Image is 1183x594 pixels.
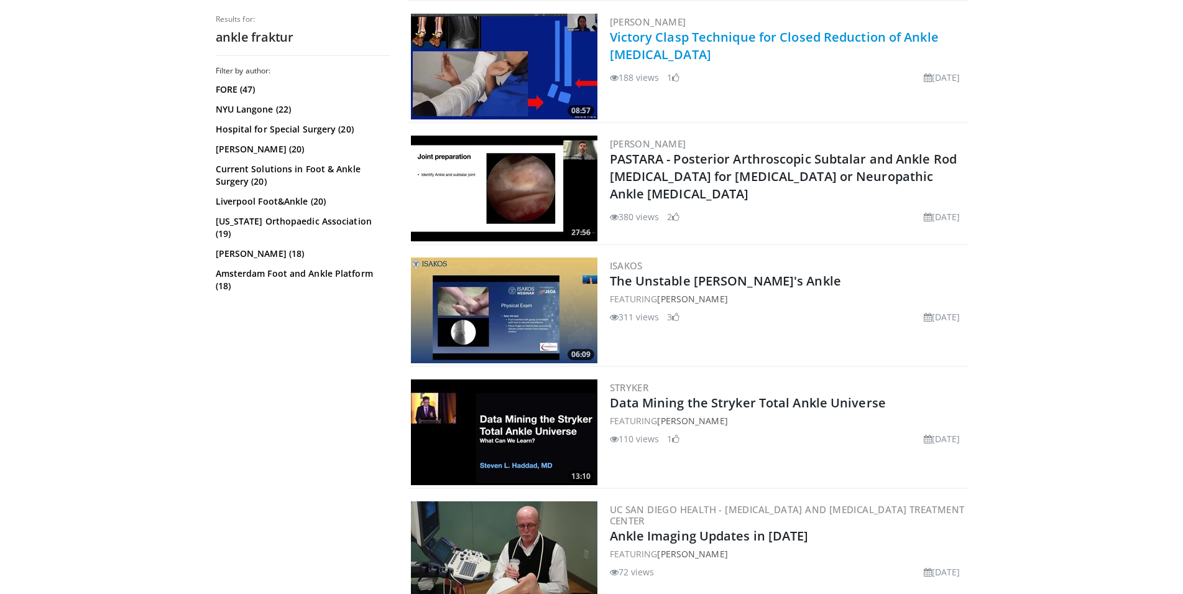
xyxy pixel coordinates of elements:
li: [DATE] [924,210,960,223]
li: [DATE] [924,71,960,84]
li: 1 [667,432,679,445]
a: Ankle Imaging Updates in [DATE] [610,527,809,544]
li: 311 views [610,310,660,323]
a: 27:56 [411,136,597,241]
span: 08:57 [568,105,594,116]
img: 7fbdac32-9ed1-4109-89bd-7e79c3ddc9d8.300x170_q85_crop-smart_upscale.jpg [411,258,597,363]
li: 72 views [610,565,655,578]
a: [PERSON_NAME] (20) [216,143,387,155]
a: UC San Diego Health - [MEDICAL_DATA] and [MEDICAL_DATA] Treatment Center [610,503,965,527]
li: 110 views [610,432,660,445]
a: FORE (47) [216,83,387,96]
span: 06:09 [568,349,594,360]
img: e850a339-bace-4409-a791-c78595670531.300x170_q85_crop-smart_upscale.jpg [411,379,597,485]
a: Hospital for Special Surgery (20) [216,123,387,136]
a: 06:09 [411,258,597,363]
a: The Unstable [PERSON_NAME]'s Ankle [610,272,841,289]
li: [DATE] [924,432,960,445]
a: PASTARA - Posterior Arthroscopic Subtalar and Ankle Rod [MEDICAL_DATA] for [MEDICAL_DATA] or Neur... [610,151,957,202]
div: FEATURING [610,547,965,560]
a: 13:10 [411,379,597,485]
a: Amsterdam Foot and Ankle Platform (18) [216,267,387,292]
li: 188 views [610,71,660,84]
div: FEATURING [610,414,965,427]
a: Data Mining the Stryker Total Ankle Universe [610,394,886,411]
a: Victory Clasp Technique for Closed Reduction of Ankle [MEDICAL_DATA] [610,29,939,63]
a: [PERSON_NAME] [657,415,727,427]
span: 13:10 [568,471,594,482]
a: 08:57 [411,14,597,119]
p: Results for: [216,14,390,24]
a: [PERSON_NAME] [610,16,686,28]
a: [US_STATE] Orthopaedic Association (19) [216,215,387,240]
li: [DATE] [924,565,960,578]
h2: ankle fraktur [216,29,390,45]
h3: Filter by author: [216,66,390,76]
li: 2 [667,210,679,223]
a: [PERSON_NAME] [610,137,686,150]
li: 1 [667,71,679,84]
a: [PERSON_NAME] [657,548,727,560]
img: bb6f99f5-b5bf-4b9d-966c-0fbd57d05e30.300x170_q85_crop-smart_upscale.jpg [411,14,597,119]
a: Stryker [610,381,649,394]
a: Current Solutions in Foot & Ankle Surgery (20) [216,163,387,188]
div: FEATURING [610,292,965,305]
a: Liverpool Foot&Ankle (20) [216,195,387,208]
a: [PERSON_NAME] (18) [216,248,387,260]
span: 27:56 [568,227,594,238]
a: [PERSON_NAME] [657,293,727,305]
a: ISAKOS [610,259,643,272]
li: 3 [667,310,679,323]
a: NYU Langone (22) [216,103,387,116]
li: 380 views [610,210,660,223]
li: [DATE] [924,310,960,323]
img: 96e9603a-ae17-4ec1-b4d8-ea1df7a30e1b.300x170_q85_crop-smart_upscale.jpg [411,136,597,241]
